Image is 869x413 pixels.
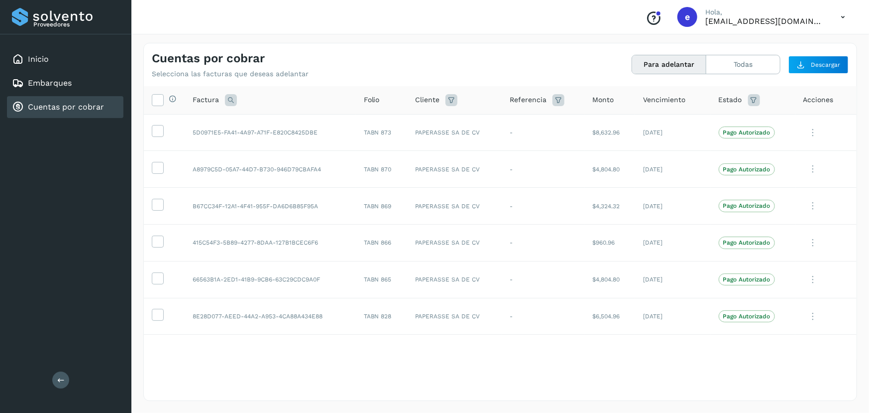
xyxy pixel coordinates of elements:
[803,95,834,105] span: Acciones
[584,261,635,298] td: $4,804.80
[152,51,265,66] h4: Cuentas por cobrar
[502,114,585,151] td: -
[502,261,585,298] td: -
[356,298,407,335] td: TABN 828
[407,298,502,335] td: PAPERASSE SA DE CV
[407,114,502,151] td: PAPERASSE SA DE CV
[33,21,119,28] p: Proveedores
[407,188,502,225] td: PAPERASSE SA DE CV
[635,224,710,261] td: [DATE]
[28,78,72,88] a: Embarques
[356,151,407,188] td: TABN 870
[788,56,849,74] button: Descargar
[356,261,407,298] td: TABN 865
[364,95,380,105] span: Folio
[415,95,439,105] span: Cliente
[723,166,770,173] p: Pago Autorizado
[185,151,356,188] td: A8979C5D-05A7-44D7-B730-946D79CBAFA4
[723,202,770,209] p: Pago Autorizado
[584,298,635,335] td: $6,504.96
[356,224,407,261] td: TABN 866
[635,151,710,188] td: [DATE]
[723,239,770,246] p: Pago Autorizado
[356,188,407,225] td: TABN 869
[407,151,502,188] td: PAPERASSE SA DE CV
[7,96,123,118] div: Cuentas por cobrar
[635,188,710,225] td: [DATE]
[635,114,710,151] td: [DATE]
[7,72,123,94] div: Embarques
[510,95,546,105] span: Referencia
[584,224,635,261] td: $960.96
[28,54,49,64] a: Inicio
[584,151,635,188] td: $4,804.80
[502,298,585,335] td: -
[185,114,356,151] td: 5D0971E5-FA41-4A97-A71F-E820C8425DBE
[706,55,780,74] button: Todas
[193,95,219,105] span: Factura
[502,188,585,225] td: -
[705,16,825,26] p: ebenezer5009@gmail.com
[185,188,356,225] td: B67CC34F-12A1-4F41-955F-DA6D6B85F95A
[592,95,614,105] span: Monto
[584,188,635,225] td: $4,324.32
[185,298,356,335] td: 8E28D077-AEED-44A2-A953-4CA88A434E88
[643,95,685,105] span: Vencimiento
[152,70,309,78] p: Selecciona las facturas que deseas adelantar
[632,55,706,74] button: Para adelantar
[719,95,742,105] span: Estado
[356,114,407,151] td: TABN 873
[811,60,840,69] span: Descargar
[185,224,356,261] td: 415C54F3-5B89-4277-8DAA-127B1BCEC6F6
[185,261,356,298] td: 66563B1A-2ED1-41B9-9CB6-63C29CDC9A0F
[723,129,770,136] p: Pago Autorizado
[723,276,770,283] p: Pago Autorizado
[705,8,825,16] p: Hola,
[723,313,770,320] p: Pago Autorizado
[407,224,502,261] td: PAPERASSE SA DE CV
[28,102,104,112] a: Cuentas por cobrar
[635,298,710,335] td: [DATE]
[502,224,585,261] td: -
[635,261,710,298] td: [DATE]
[407,261,502,298] td: PAPERASSE SA DE CV
[502,151,585,188] td: -
[584,114,635,151] td: $8,632.96
[7,48,123,70] div: Inicio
